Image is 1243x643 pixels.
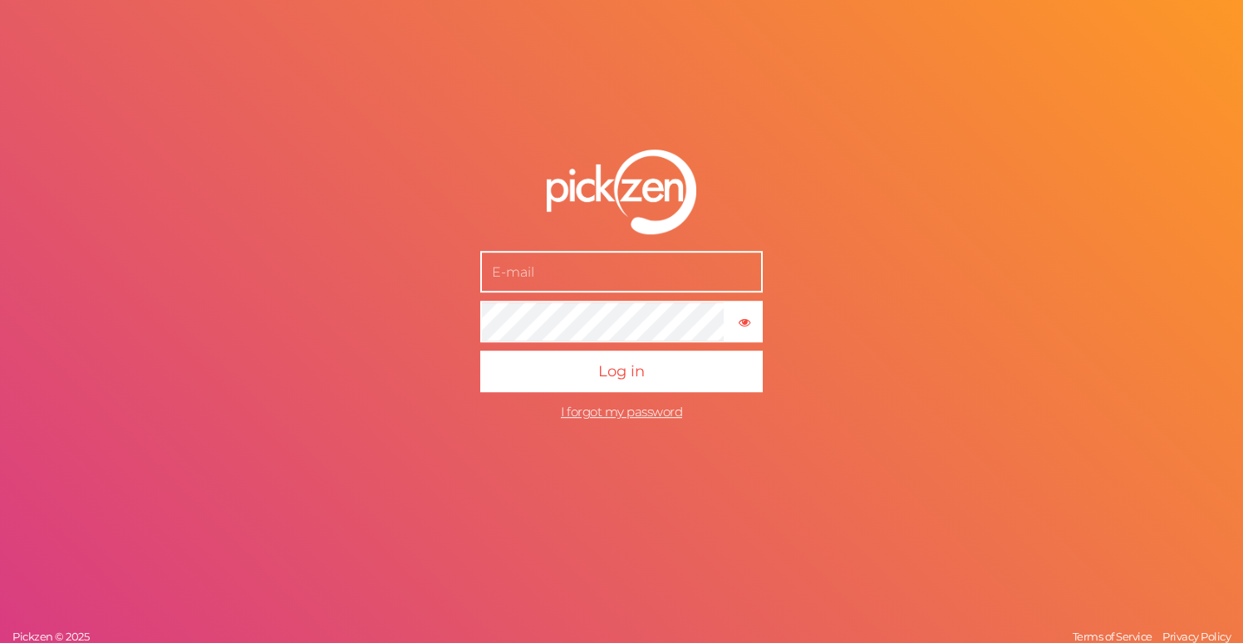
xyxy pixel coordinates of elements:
[1073,630,1152,643] span: Terms of Service
[1158,630,1235,643] a: Privacy Policy
[480,251,763,292] input: E-mail
[480,351,763,392] button: Log in
[8,630,93,643] a: Pickzen © 2025
[547,150,696,235] img: pz-logo-white.png
[1162,630,1231,643] span: Privacy Policy
[561,404,682,420] a: I forgot my password
[598,362,645,380] span: Log in
[1069,630,1157,643] a: Terms of Service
